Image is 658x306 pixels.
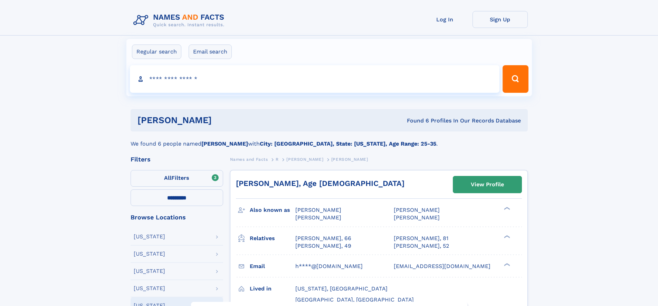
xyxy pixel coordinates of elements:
[134,251,165,257] div: [US_STATE]
[295,296,414,303] span: [GEOGRAPHIC_DATA], [GEOGRAPHIC_DATA]
[453,176,522,193] a: View Profile
[201,140,248,147] b: [PERSON_NAME]
[502,206,511,211] div: ❯
[134,286,165,291] div: [US_STATE]
[394,263,490,269] span: [EMAIL_ADDRESS][DOMAIN_NAME]
[471,177,504,193] div: View Profile
[394,207,440,213] span: [PERSON_NAME]
[131,156,223,162] div: Filters
[134,268,165,274] div: [US_STATE]
[331,157,368,162] span: [PERSON_NAME]
[295,235,351,242] a: [PERSON_NAME], 66
[309,117,521,125] div: Found 6 Profiles In Our Records Database
[164,175,171,181] span: All
[394,235,448,242] a: [PERSON_NAME], 81
[295,242,351,250] a: [PERSON_NAME], 49
[417,11,473,28] a: Log In
[295,285,388,292] span: [US_STATE], [GEOGRAPHIC_DATA]
[131,170,223,187] label: Filters
[394,242,449,250] a: [PERSON_NAME], 52
[131,131,528,148] div: We found 6 people named with .
[189,45,232,59] label: Email search
[130,65,500,93] input: search input
[131,11,230,30] img: Logo Names and Facts
[250,204,295,216] h3: Also known as
[295,207,341,213] span: [PERSON_NAME]
[503,65,528,93] button: Search Button
[250,233,295,244] h3: Relatives
[394,214,440,221] span: [PERSON_NAME]
[473,11,528,28] a: Sign Up
[502,262,511,267] div: ❯
[276,155,279,164] a: R
[134,234,165,239] div: [US_STATE]
[295,214,341,221] span: [PERSON_NAME]
[132,45,181,59] label: Regular search
[250,283,295,295] h3: Lived in
[236,179,404,188] a: [PERSON_NAME], Age [DEMOGRAPHIC_DATA]
[286,157,323,162] span: [PERSON_NAME]
[137,116,309,125] h1: [PERSON_NAME]
[286,155,323,164] a: [PERSON_NAME]
[131,214,223,220] div: Browse Locations
[260,140,436,147] b: City: [GEOGRAPHIC_DATA], State: [US_STATE], Age Range: 25-35
[230,155,268,164] a: Names and Facts
[276,157,279,162] span: R
[250,260,295,272] h3: Email
[502,234,511,239] div: ❯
